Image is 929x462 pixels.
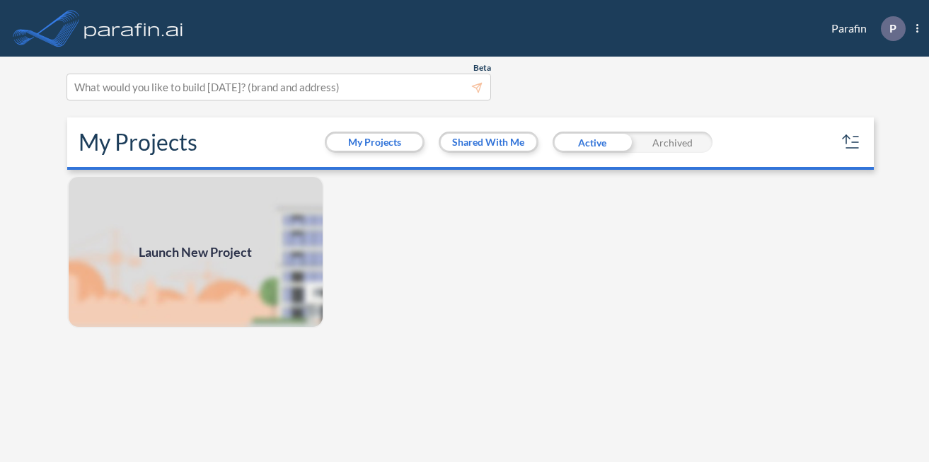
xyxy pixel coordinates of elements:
p: P [889,22,896,35]
div: Active [553,132,633,153]
img: logo [81,14,186,42]
span: Beta [473,62,491,74]
a: Launch New Project [67,175,325,328]
img: add [67,175,325,328]
button: Shared With Me [441,134,536,151]
button: sort [840,131,862,154]
span: Launch New Project [139,243,252,262]
h2: My Projects [79,129,197,156]
div: Archived [633,132,712,153]
button: My Projects [327,134,422,151]
div: Parafin [810,16,918,41]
